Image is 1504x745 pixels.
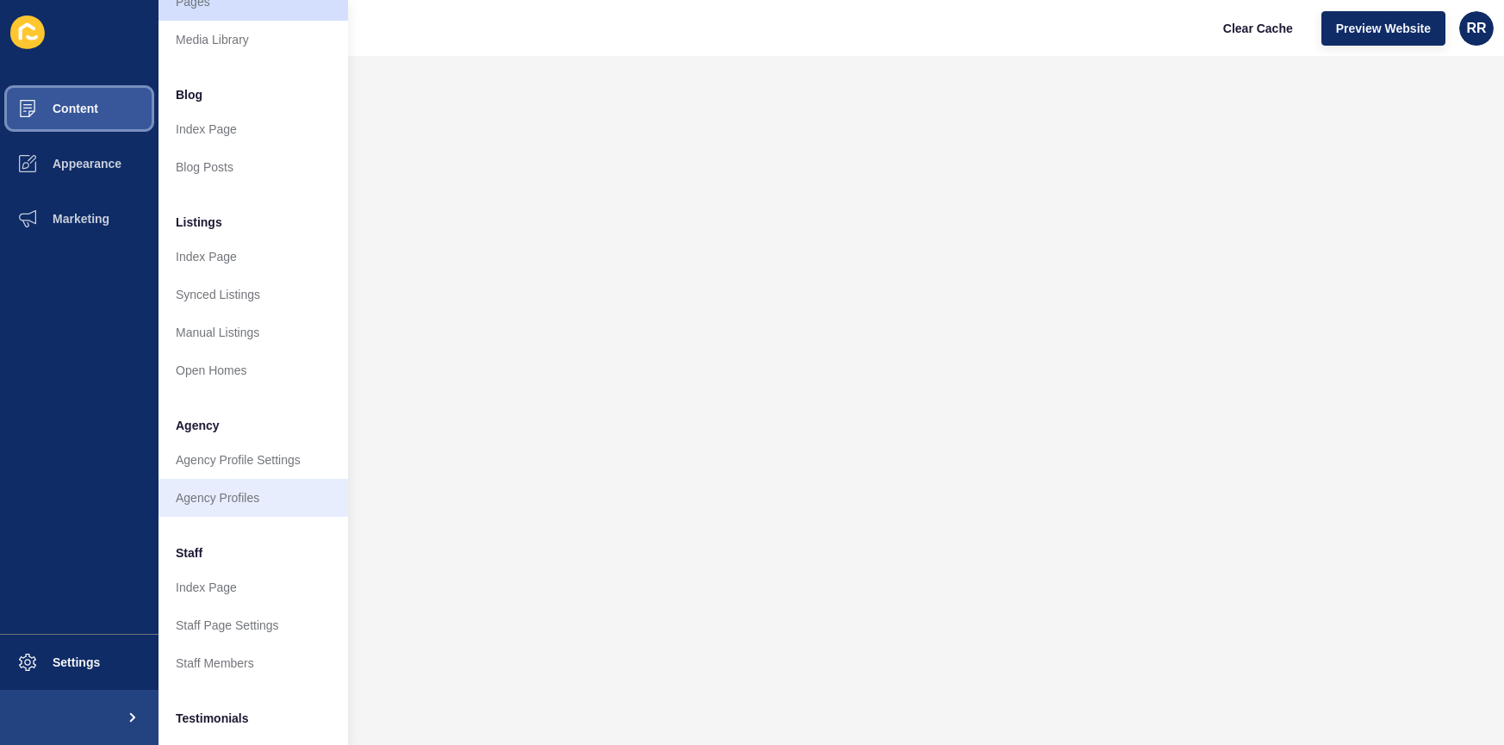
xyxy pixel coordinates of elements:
[1209,11,1308,46] button: Clear Cache
[158,351,348,389] a: Open Homes
[176,86,202,103] span: Blog
[1321,11,1445,46] button: Preview Website
[158,479,348,517] a: Agency Profiles
[158,238,348,276] a: Index Page
[176,417,220,434] span: Agency
[158,276,348,314] a: Synced Listings
[158,441,348,479] a: Agency Profile Settings
[158,314,348,351] a: Manual Listings
[176,214,222,231] span: Listings
[158,606,348,644] a: Staff Page Settings
[158,644,348,682] a: Staff Members
[158,21,348,59] a: Media Library
[1336,20,1431,37] span: Preview Website
[176,544,202,562] span: Staff
[176,710,249,727] span: Testimonials
[158,568,348,606] a: Index Page
[158,148,348,186] a: Blog Posts
[158,110,348,148] a: Index Page
[1223,20,1293,37] span: Clear Cache
[1466,20,1486,37] span: RR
